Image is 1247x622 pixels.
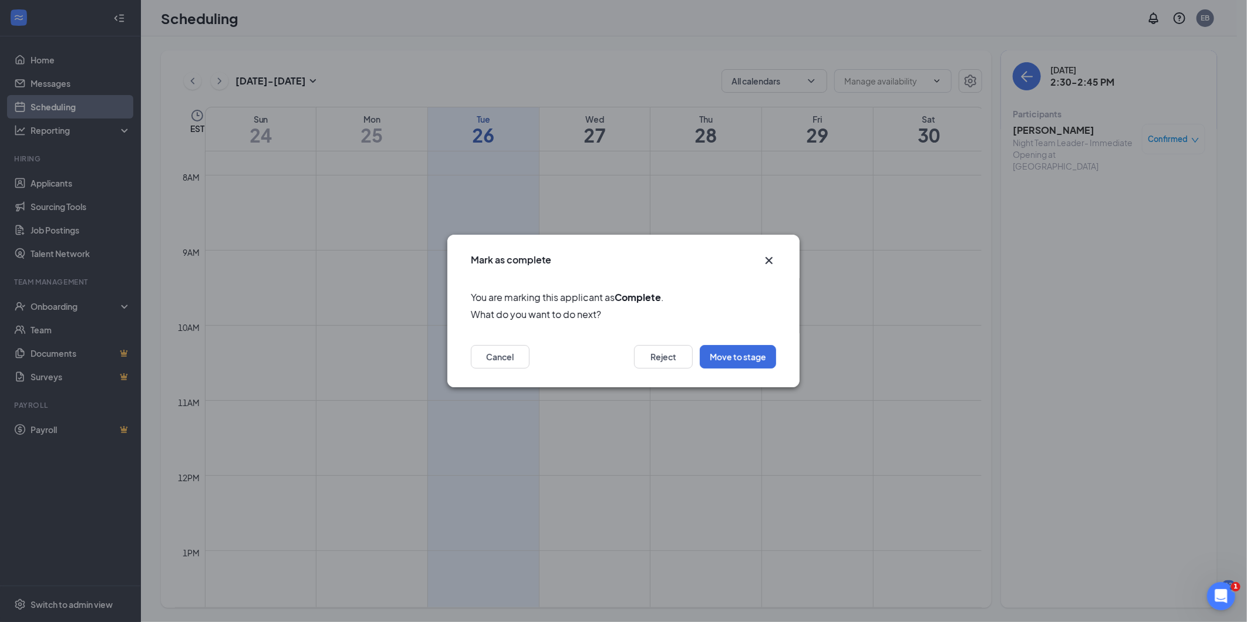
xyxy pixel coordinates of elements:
span: 1 [1231,582,1241,591]
svg: Cross [762,253,776,268]
button: Move to stage [700,345,776,369]
iframe: Intercom live chat [1207,582,1235,610]
button: Cancel [471,345,530,369]
span: You are marking this applicant as . [471,290,776,305]
button: Reject [634,345,693,369]
button: Close [762,253,776,268]
span: What do you want to do next? [471,307,776,322]
h3: Mark as complete [471,253,551,266]
b: Complete [615,291,661,303]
